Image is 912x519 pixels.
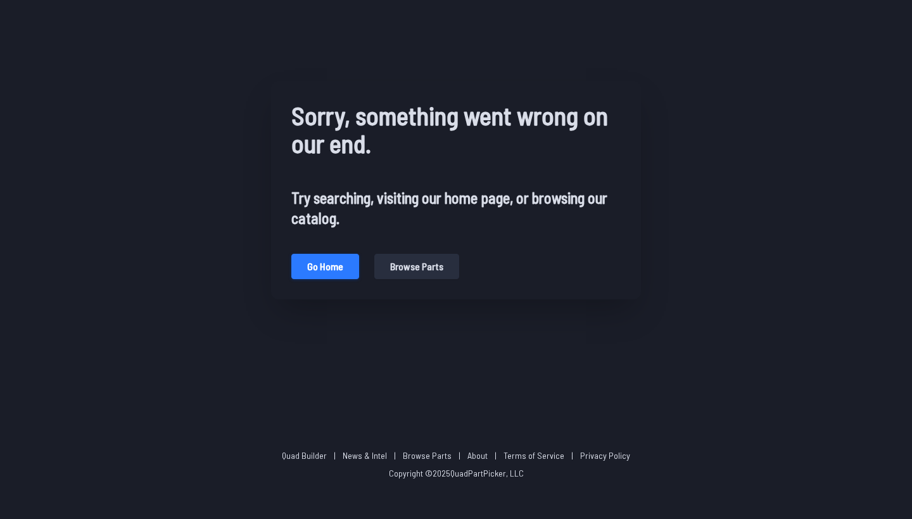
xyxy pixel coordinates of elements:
a: News & Intel [343,450,387,461]
p: | | | | | [277,449,635,462]
button: Go home [291,254,359,279]
h2: Try searching, visiting our home page, or browsing our catalog. [291,188,621,228]
h1: Sorry, something went wrong on our end. [291,101,621,158]
p: Copyright © 2025 QuadPartPicker, LLC [389,467,524,480]
a: Browse Parts [403,450,452,461]
a: Terms of Service [503,450,564,461]
button: Browse parts [374,254,459,279]
a: Quad Builder [282,450,327,461]
a: Privacy Policy [580,450,630,461]
a: About [467,450,488,461]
